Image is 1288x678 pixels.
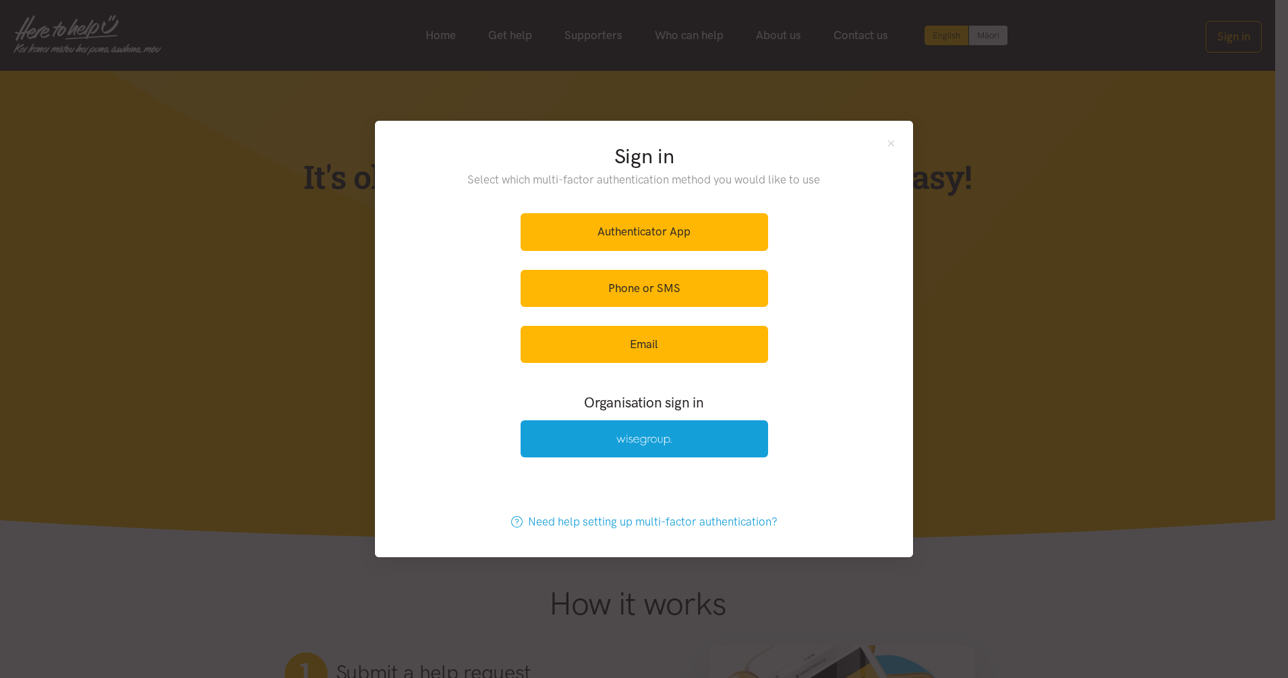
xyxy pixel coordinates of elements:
[521,213,768,250] a: Authenticator App
[885,137,897,148] button: Close
[616,434,672,446] img: Wise Group
[440,171,848,189] p: Select which multi-factor authentication method you would like to use
[440,142,848,171] h2: Sign in
[484,393,804,412] h3: Organisation sign in
[497,503,792,540] a: Need help setting up multi-factor authentication?
[521,326,768,363] a: Email
[521,270,768,307] a: Phone or SMS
